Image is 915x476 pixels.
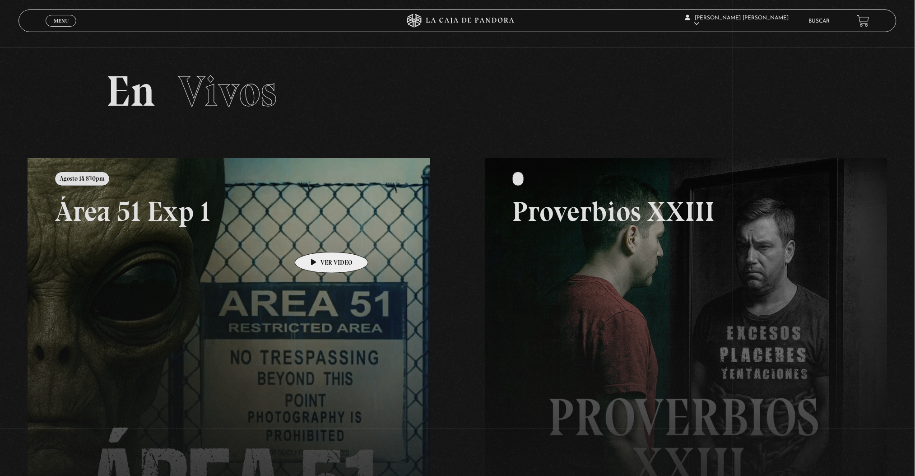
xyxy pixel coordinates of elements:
[857,15,869,27] a: View your shopping cart
[685,15,789,27] span: [PERSON_NAME] [PERSON_NAME]
[51,26,72,32] span: Cerrar
[809,19,830,24] a: Buscar
[54,18,69,23] span: Menu
[178,65,277,117] span: Vivos
[106,70,809,113] h2: En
